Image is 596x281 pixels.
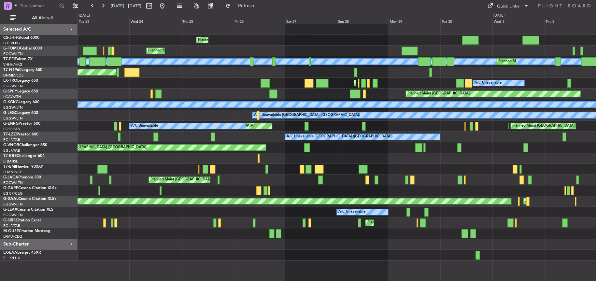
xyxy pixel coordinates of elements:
span: G-SPCY [3,90,17,93]
button: Refresh [222,1,262,11]
div: Planned Maint [GEOGRAPHIC_DATA] ([GEOGRAPHIC_DATA]) [198,35,301,45]
a: G-FOMOGlobal 6000 [3,47,42,50]
a: G-GARECessna Citation XLS+ [3,186,57,190]
a: M-OUSECitation Mustang [3,229,50,233]
div: Tue 30 [440,18,492,24]
span: T7-FFI [3,57,15,61]
a: T7-EMIHawker 900XP [3,165,43,169]
div: Thu 25 [181,18,233,24]
span: [DATE] - [DATE] [111,3,141,9]
span: M-OUSE [3,229,19,233]
a: EGGW/LTN [3,84,23,89]
a: CS-JHHGlobal 6000 [3,36,39,40]
div: Planned Maint [GEOGRAPHIC_DATA] [407,89,470,99]
a: G-LEGCLegacy 600 [3,111,38,115]
a: T7-BREChallenger 604 [3,154,45,158]
div: Fri 26 [233,18,285,24]
a: EGLF/FAB [3,223,20,228]
div: A/C Unavailable [131,121,158,131]
span: G-GARE [3,186,18,190]
a: G-GAALCessna Citation XLS+ [3,197,57,201]
span: G-LEGC [3,111,17,115]
a: LFPB/LBG [3,41,20,46]
a: EGGW/LTN [3,105,23,110]
a: LX-TROLegacy 650 [3,79,38,83]
a: LTBA/ISL [3,159,18,164]
button: Quick Links [484,1,532,11]
span: LX-EAA [3,251,17,255]
div: [DATE] [79,13,90,19]
a: EGGW/LTN [3,213,23,218]
span: CS-JHH [3,36,17,40]
span: T7-BRE [3,154,17,158]
input: Trip Number [20,1,57,11]
a: T7-N1960Legacy 650 [3,68,42,72]
div: Tue 23 [78,18,129,24]
a: EGGW/LTN [3,180,23,185]
div: A/C Unavailable [475,78,502,88]
span: G-LEAX [3,208,17,212]
span: G-VNOR [3,143,19,147]
div: A/C Unavailable [GEOGRAPHIC_DATA] ([GEOGRAPHIC_DATA]) [254,110,360,120]
a: ELLX/LUX [3,256,20,260]
a: EGGW/LTN [3,116,23,121]
a: T7-FFIFalcon 7X [3,57,33,61]
a: LX-EAALearjet 45XR [3,251,41,255]
a: EGGW/LTN [3,202,23,207]
a: LFMN/NCE [3,170,22,175]
span: LX-TRO [3,79,17,83]
div: AOG Maint Dusseldorf [525,196,563,206]
a: EGNR/CEG [3,191,23,196]
div: Wed 24 [129,18,181,24]
div: Wed 1 [492,18,544,24]
span: T7-EMI [3,165,16,169]
div: Quick Links [497,3,519,10]
a: G-ENRGPraetor 600 [3,122,40,126]
a: G-SPCYLegacy 650 [3,90,38,93]
span: G-FOMO [3,47,20,50]
div: Mon 29 [389,18,440,24]
span: G-KGKG [3,100,19,104]
a: LGAV/ATH [3,94,21,99]
div: Planned Maint [GEOGRAPHIC_DATA] ([GEOGRAPHIC_DATA]) [45,143,147,152]
div: Sun 28 [337,18,389,24]
button: All Aircraft [7,13,71,23]
div: A/C Unavailable [338,207,365,217]
span: All Aircraft [17,16,69,20]
div: A/C Unavailable [GEOGRAPHIC_DATA] ([GEOGRAPHIC_DATA]) [287,132,392,142]
a: G-KGKGLegacy 600 [3,100,39,104]
div: Thu 2 [544,18,596,24]
div: Planned Maint [GEOGRAPHIC_DATA] ([GEOGRAPHIC_DATA]) [367,218,470,228]
a: VHHH/HKG [3,62,22,67]
a: G-JAGAPhenom 300 [3,176,41,179]
span: Refresh [232,4,260,8]
div: Planned Maint [GEOGRAPHIC_DATA] ([GEOGRAPHIC_DATA]) [148,46,251,56]
a: EGGW/LTN [3,51,23,56]
a: EGLF/FAB [3,137,20,142]
a: EGSS/STN [3,127,21,132]
div: Sat 27 [285,18,337,24]
a: G-VNORChallenger 650 [3,143,47,147]
a: T7-LZZIPraetor 600 [3,133,38,136]
a: G-LEAXCessna Citation XLS [3,208,53,212]
span: G-GAAL [3,197,18,201]
a: LFMD/CEQ [3,234,22,239]
div: [DATE] [493,13,504,19]
div: Planned Maint [GEOGRAPHIC_DATA] ([GEOGRAPHIC_DATA]) [356,78,458,88]
span: G-SIRS [3,218,16,222]
span: T7-N1960 [3,68,21,72]
span: G-ENRG [3,122,19,126]
a: EGLF/FAB [3,148,20,153]
a: DNMM/LOS [3,73,23,78]
div: Planned Maint [GEOGRAPHIC_DATA] ([GEOGRAPHIC_DATA]) [150,175,253,185]
span: T7-LZZI [3,133,17,136]
a: G-SIRSCitation Excel [3,218,41,222]
span: G-JAGA [3,176,18,179]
